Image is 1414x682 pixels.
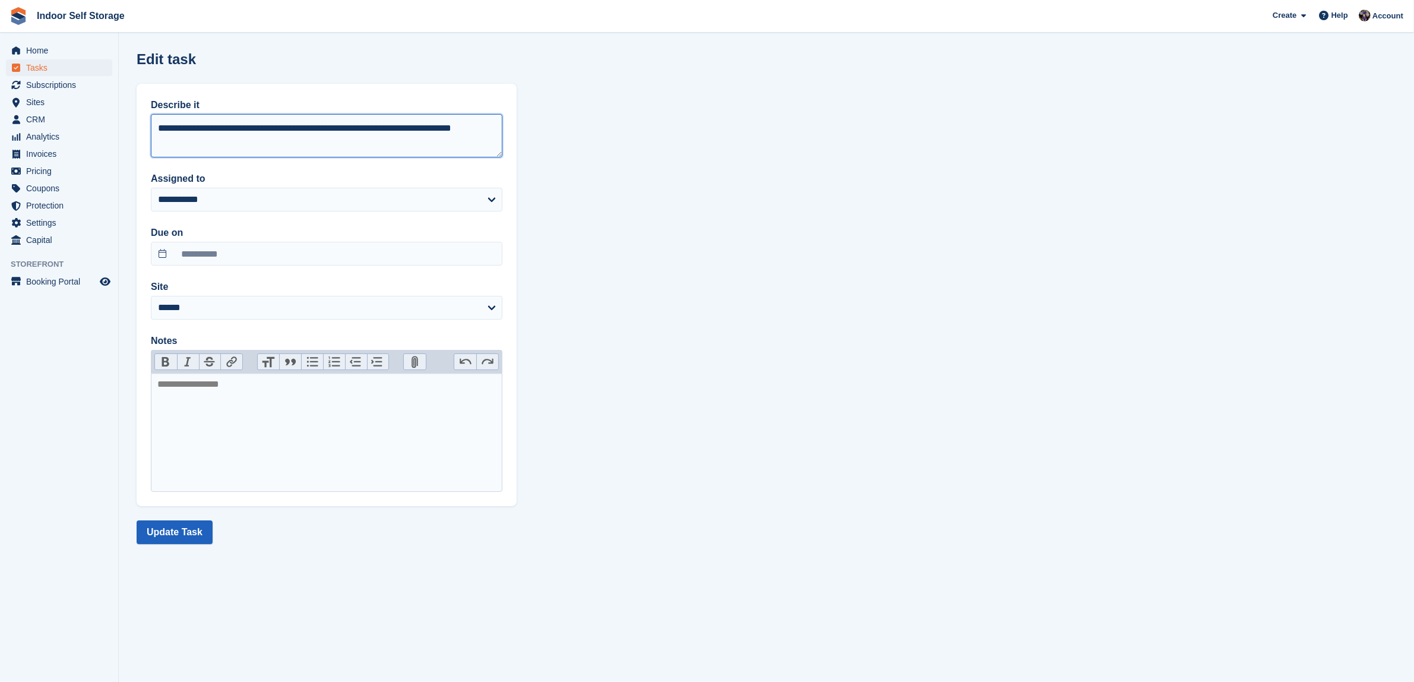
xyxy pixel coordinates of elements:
[345,354,367,370] button: Decrease Level
[26,163,97,179] span: Pricing
[1273,10,1296,21] span: Create
[151,280,502,294] label: Site
[6,146,112,162] a: menu
[404,354,426,370] button: Attach Files
[155,354,177,370] button: Bold
[279,354,301,370] button: Quote
[6,128,112,145] a: menu
[1372,10,1403,22] span: Account
[26,214,97,231] span: Settings
[26,197,97,214] span: Protection
[26,232,97,248] span: Capital
[6,214,112,231] a: menu
[26,42,97,59] span: Home
[6,163,112,179] a: menu
[26,273,97,290] span: Booking Portal
[220,354,242,370] button: Link
[6,42,112,59] a: menu
[26,180,97,197] span: Coupons
[151,226,502,240] label: Due on
[11,258,118,270] span: Storefront
[10,7,27,25] img: stora-icon-8386f47178a22dfd0bd8f6a31ec36ba5ce8667c1dd55bd0f319d3a0aa187defe.svg
[6,197,112,214] a: menu
[454,354,476,370] button: Undo
[151,172,502,186] label: Assigned to
[26,146,97,162] span: Invoices
[151,98,502,112] label: Describe it
[6,180,112,197] a: menu
[137,520,213,544] button: Update Task
[26,59,97,76] span: Tasks
[26,128,97,145] span: Analytics
[26,94,97,110] span: Sites
[26,111,97,128] span: CRM
[98,274,112,289] a: Preview store
[258,354,280,370] button: Heading
[6,111,112,128] a: menu
[6,59,112,76] a: menu
[137,51,196,67] h1: Edit task
[323,354,345,370] button: Numbers
[476,354,498,370] button: Redo
[177,354,199,370] button: Italic
[6,232,112,248] a: menu
[367,354,389,370] button: Increase Level
[6,94,112,110] a: menu
[6,273,112,290] a: menu
[301,354,323,370] button: Bullets
[1331,10,1348,21] span: Help
[32,6,129,26] a: Indoor Self Storage
[26,77,97,93] span: Subscriptions
[1359,10,1371,21] img: Sandra Pomeroy
[6,77,112,93] a: menu
[199,354,221,370] button: Strikethrough
[151,334,502,348] label: Notes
